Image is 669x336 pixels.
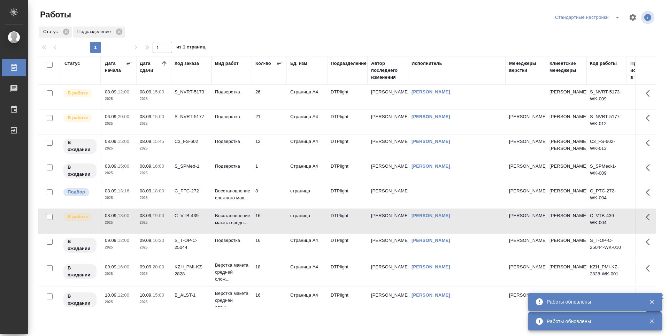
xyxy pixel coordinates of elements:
[412,238,450,243] a: [PERSON_NAME]
[175,89,208,96] div: S_NVRT-5173
[252,159,287,184] td: 1
[327,209,368,233] td: DTPlight
[140,264,153,269] p: 09.09,
[546,135,586,159] td: [PERSON_NAME], [PERSON_NAME]
[105,219,133,226] p: 2025
[105,170,133,177] p: 2025
[412,292,450,298] a: [PERSON_NAME]
[105,213,118,218] p: 08.09,
[153,213,164,218] p: 19:00
[645,299,659,305] button: Закрыть
[140,89,153,94] p: 08.09,
[175,138,208,145] div: C3_FS-602
[287,260,327,284] td: Страница А4
[215,163,248,170] p: Подверстка
[327,135,368,159] td: DTPlight
[105,292,118,298] p: 10.09,
[368,85,408,109] td: [PERSON_NAME]
[641,135,658,151] button: Здесь прячутся важные кнопки
[175,212,208,219] div: C_VTB-439
[368,234,408,258] td: [PERSON_NAME]
[118,292,129,298] p: 12:00
[140,299,168,306] p: 2025
[63,292,97,308] div: Исполнитель назначен, приступать к работе пока рано
[153,114,164,119] p: 15:00
[641,184,658,201] button: Здесь прячутся важные кнопки
[176,43,206,53] span: из 1 страниц
[140,145,168,152] p: 2025
[287,135,327,159] td: Страница А4
[105,244,133,251] p: 2025
[287,184,327,208] td: страница
[153,89,164,94] p: 15:00
[546,234,586,258] td: [PERSON_NAME]
[509,237,543,244] p: [PERSON_NAME]
[38,9,71,20] span: Работы
[175,163,208,170] div: S_SPMed-1
[175,188,208,194] div: C_PTC-272
[215,262,248,283] p: Верстка макета средней слож...
[118,163,129,169] p: 15:00
[547,298,639,305] div: Работы обновлены
[105,188,118,193] p: 08.09,
[105,145,133,152] p: 2025
[641,85,658,102] button: Здесь прячутся важные кнопки
[509,264,543,270] p: [PERSON_NAME]
[153,139,164,144] p: 15:45
[368,159,408,184] td: [PERSON_NAME]
[118,264,129,269] p: 16:00
[327,110,368,134] td: DTPlight
[175,264,208,277] div: KZH_PMI-KZ-2828
[412,114,450,119] a: [PERSON_NAME]
[118,238,129,243] p: 12:00
[64,60,80,67] div: Статус
[290,60,307,67] div: Ед. изм
[368,184,408,208] td: [PERSON_NAME]
[140,60,161,74] div: Дата сдачи
[105,139,118,144] p: 08.09,
[331,60,367,67] div: Подразделение
[105,238,118,243] p: 09.09,
[641,260,658,277] button: Здесь прячутся важные кнопки
[153,188,164,193] p: 18:00
[140,120,168,127] p: 2025
[368,135,408,159] td: [PERSON_NAME]
[77,28,113,35] p: Подразделение
[586,209,627,233] td: C_VTB-439-WK-004
[586,234,627,258] td: S_T-OP-C-25044-WK-010
[412,89,450,94] a: [PERSON_NAME]
[63,138,97,154] div: Исполнитель назначен, приступать к работе пока рано
[641,288,658,305] button: Здесь прячутся важные кнопки
[252,110,287,134] td: 21
[371,60,405,81] div: Автор последнего изменения
[105,120,133,127] p: 2025
[68,213,88,220] p: В работе
[546,85,586,109] td: [PERSON_NAME]
[546,288,586,313] td: [PERSON_NAME]
[140,270,168,277] p: 2025
[546,260,586,284] td: [PERSON_NAME]
[175,113,208,120] div: S_NVRT-5177
[509,212,543,219] p: [PERSON_NAME]
[287,85,327,109] td: Страница А4
[140,194,168,201] p: 2025
[252,234,287,258] td: 16
[140,96,168,102] p: 2025
[509,138,543,145] p: [PERSON_NAME]
[641,110,658,127] button: Здесь прячутся важные кнопки
[641,11,656,24] span: Посмотреть информацию
[39,26,72,38] div: Статус
[412,163,450,169] a: [PERSON_NAME]
[252,209,287,233] td: 16
[630,60,662,81] div: Прогресс исполнителя в SC
[140,188,153,193] p: 08.09,
[287,110,327,134] td: Страница А4
[105,114,118,119] p: 06.09,
[412,213,450,218] a: [PERSON_NAME]
[641,234,658,250] button: Здесь прячутся важные кнопки
[255,60,271,67] div: Кол-во
[140,114,153,119] p: 08.09,
[105,60,126,74] div: Дата начала
[105,299,133,306] p: 2025
[368,260,408,284] td: [PERSON_NAME]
